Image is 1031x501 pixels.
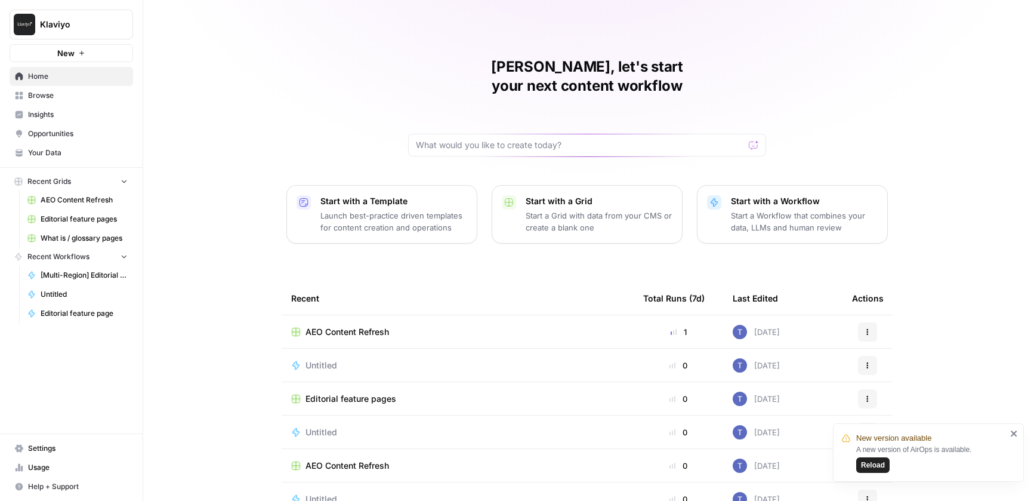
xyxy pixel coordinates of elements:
span: Insights [28,109,128,120]
div: [DATE] [733,459,780,473]
button: Recent Workflows [10,248,133,266]
a: Home [10,67,133,86]
span: Recent Workflows [27,251,89,262]
div: 0 [643,426,714,438]
span: Editorial feature page [41,308,128,319]
img: x8yczxid6s1iziywf4pp8m9fenlh [733,425,747,439]
button: close [1010,429,1018,438]
span: Recent Grids [27,176,71,187]
span: Untitled [305,359,337,371]
span: Browse [28,90,128,101]
h1: [PERSON_NAME], let's start your next content workflow [408,57,766,96]
button: Recent Grids [10,173,133,190]
a: Editorial feature pages [22,210,133,229]
span: Help + Support [28,481,128,492]
span: Editorial feature pages [305,393,396,405]
a: Settings [10,439,133,458]
button: New [10,44,133,62]
span: Settings [28,443,128,454]
input: What would you like to create today? [416,139,744,151]
p: Start with a Template [320,195,467,207]
a: Insights [10,105,133,124]
button: Reload [856,457,890,473]
a: Usage [10,458,133,477]
button: Start with a GridStart a Grid with data from your CMS or create a blank one [492,185,683,244]
span: Untitled [305,426,337,438]
span: AEO Content Refresh [305,326,389,338]
p: Start with a Workflow [731,195,878,207]
p: Start a Workflow that combines your data, LLMs and human review [731,210,878,233]
a: Browse [10,86,133,105]
img: x8yczxid6s1iziywf4pp8m9fenlh [733,459,747,473]
span: AEO Content Refresh [305,460,389,472]
a: AEO Content Refresh [22,190,133,210]
span: Reload [861,460,885,471]
span: New [57,47,75,59]
div: Total Runs (7d) [643,282,705,315]
div: [DATE] [733,358,780,373]
p: Start with a Grid [526,195,672,207]
a: Your Data [10,143,133,162]
span: New version available [856,432,931,444]
div: 0 [643,393,714,405]
p: Launch best-practice driven templates for content creation and operations [320,210,467,233]
div: [DATE] [733,392,780,406]
button: Start with a TemplateLaunch best-practice driven templates for content creation and operations [286,185,477,244]
button: Start with a WorkflowStart a Workflow that combines your data, LLMs and human review [697,185,888,244]
a: AEO Content Refresh [291,460,624,472]
span: Your Data [28,147,128,158]
div: Actions [852,282,884,315]
span: Usage [28,462,128,473]
div: Recent [291,282,624,315]
a: What is / glossary pages [22,229,133,248]
a: Untitled [291,426,624,438]
div: 0 [643,460,714,472]
img: x8yczxid6s1iziywf4pp8m9fenlh [733,392,747,406]
a: Untitled [291,359,624,371]
button: Workspace: Klaviyo [10,10,133,39]
button: Help + Support [10,477,133,496]
span: Untitled [41,289,128,300]
div: 1 [643,326,714,338]
img: x8yczxid6s1iziywf4pp8m9fenlh [733,358,747,373]
div: Last Edited [733,282,778,315]
span: Editorial feature pages [41,214,128,225]
p: Start a Grid with data from your CMS or create a blank one [526,210,672,233]
div: [DATE] [733,325,780,339]
a: Opportunities [10,124,133,143]
a: [Multi-Region] Editorial feature page [22,266,133,285]
a: Untitled [22,285,133,304]
span: Home [28,71,128,82]
span: AEO Content Refresh [41,195,128,205]
span: [Multi-Region] Editorial feature page [41,270,128,281]
img: Klaviyo Logo [14,14,35,35]
div: A new version of AirOps is available. [856,444,1007,473]
a: Editorial feature pages [291,393,624,405]
span: Klaviyo [40,19,112,30]
div: [DATE] [733,425,780,439]
a: AEO Content Refresh [291,326,624,338]
span: What is / glossary pages [41,233,128,244]
span: Opportunities [28,128,128,139]
div: 0 [643,359,714,371]
a: Editorial feature page [22,304,133,323]
img: x8yczxid6s1iziywf4pp8m9fenlh [733,325,747,339]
